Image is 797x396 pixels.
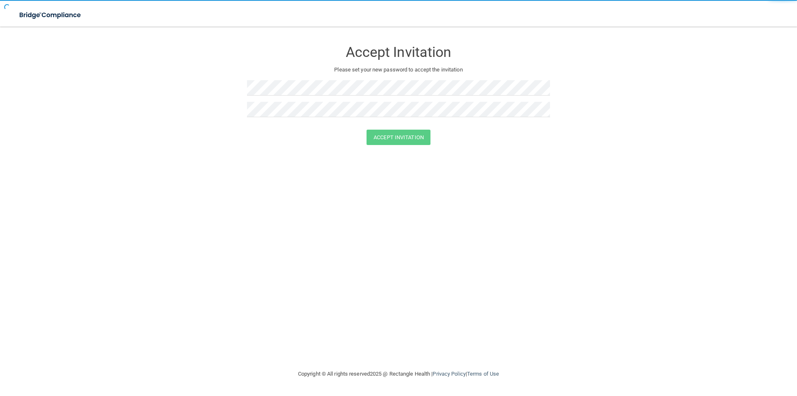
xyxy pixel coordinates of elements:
h3: Accept Invitation [247,44,550,60]
img: bridge_compliance_login_screen.278c3ca4.svg [12,7,89,24]
div: Copyright © All rights reserved 2025 @ Rectangle Health | | [247,361,550,387]
button: Accept Invitation [367,130,430,145]
p: Please set your new password to accept the invitation [253,65,544,75]
a: Privacy Policy [433,371,465,377]
a: Terms of Use [467,371,499,377]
